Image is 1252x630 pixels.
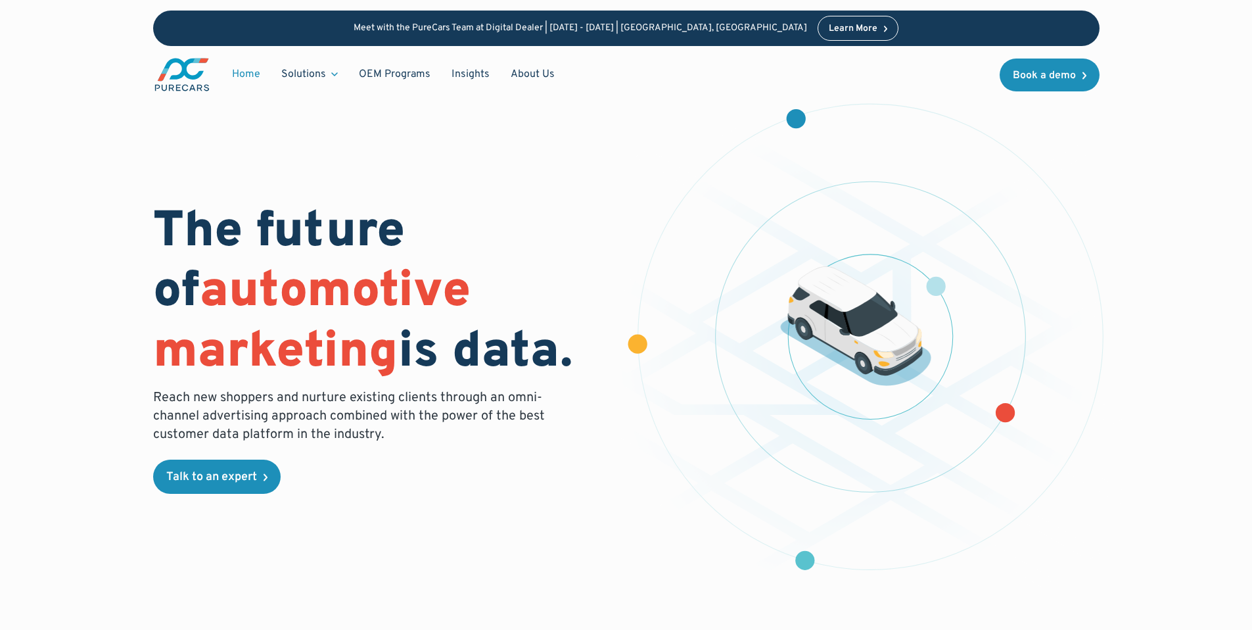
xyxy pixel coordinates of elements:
img: purecars logo [153,57,211,93]
img: illustration of a vehicle [780,266,931,386]
div: Book a demo [1013,70,1076,81]
a: Book a demo [1000,59,1100,91]
a: Learn More [818,16,899,41]
a: About Us [500,62,565,87]
p: Meet with the PureCars Team at Digital Dealer | [DATE] - [DATE] | [GEOGRAPHIC_DATA], [GEOGRAPHIC_... [354,23,807,34]
a: Home [221,62,271,87]
a: OEM Programs [348,62,441,87]
div: Learn More [829,24,877,34]
h1: The future of is data. [153,203,611,383]
a: main [153,57,211,93]
div: Talk to an expert [166,472,257,483]
span: automotive marketing [153,261,471,384]
a: Insights [441,62,500,87]
p: Reach new shoppers and nurture existing clients through an omni-channel advertising approach comb... [153,389,553,444]
div: Solutions [281,67,326,82]
div: Solutions [271,62,348,87]
a: Talk to an expert [153,460,281,494]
